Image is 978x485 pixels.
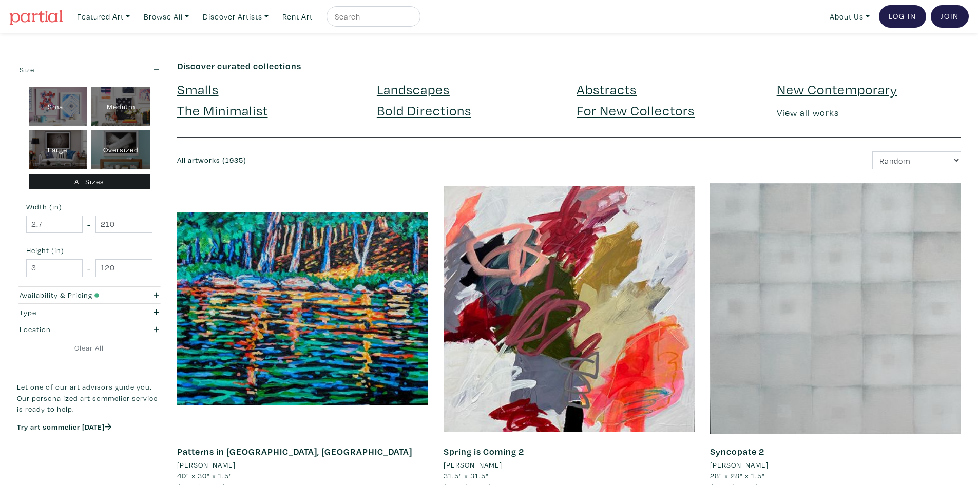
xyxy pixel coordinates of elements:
a: [PERSON_NAME] [444,459,695,471]
a: Landscapes [377,80,450,98]
div: All Sizes [29,174,150,190]
iframe: Customer reviews powered by Trustpilot [17,442,162,464]
span: 31.5" x 31.5" [444,471,489,480]
span: - [87,218,91,231]
a: Clear All [17,342,162,354]
a: Syncopate 2 [710,445,764,457]
div: Type [20,307,121,318]
li: [PERSON_NAME] [444,459,502,471]
button: Size [17,61,162,78]
a: Bold Directions [377,101,471,119]
a: Discover Artists [198,6,273,27]
a: Log In [879,5,926,28]
a: Browse All [139,6,194,27]
small: Width (in) [26,203,152,210]
a: Try art sommelier [DATE] [17,422,111,432]
a: New Contemporary [777,80,897,98]
a: The Minimalist [177,101,268,119]
span: - [87,261,91,275]
div: Availability & Pricing [20,289,121,301]
li: [PERSON_NAME] [177,459,236,471]
a: Patterns in [GEOGRAPHIC_DATA], [GEOGRAPHIC_DATA] [177,445,412,457]
span: 40" x 30" x 1.5" [177,471,232,480]
li: [PERSON_NAME] [710,459,769,471]
span: 28" x 28" x 1.5" [710,471,765,480]
div: Small [29,87,87,126]
a: Join [931,5,969,28]
a: [PERSON_NAME] [710,459,961,471]
div: Oversized [91,130,150,169]
button: Location [17,321,162,338]
a: Abstracts [577,80,637,98]
a: About Us [825,6,874,27]
div: Location [20,324,121,335]
h6: Discover curated collections [177,61,962,72]
a: Smalls [177,80,219,98]
a: Rent Art [278,6,317,27]
input: Search [334,10,411,23]
a: View all works [777,107,839,119]
button: Availability & Pricing [17,287,162,304]
div: Medium [91,87,150,126]
small: Height (in) [26,247,152,254]
h6: All artworks (1935) [177,156,562,165]
a: Featured Art [72,6,135,27]
div: Size [20,64,121,75]
div: Large [29,130,87,169]
a: Spring is Coming 2 [444,445,524,457]
p: Let one of our art advisors guide you. Our personalized art sommelier service is ready to help. [17,381,162,415]
a: [PERSON_NAME] [177,459,428,471]
a: For New Collectors [577,101,695,119]
button: Type [17,304,162,321]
